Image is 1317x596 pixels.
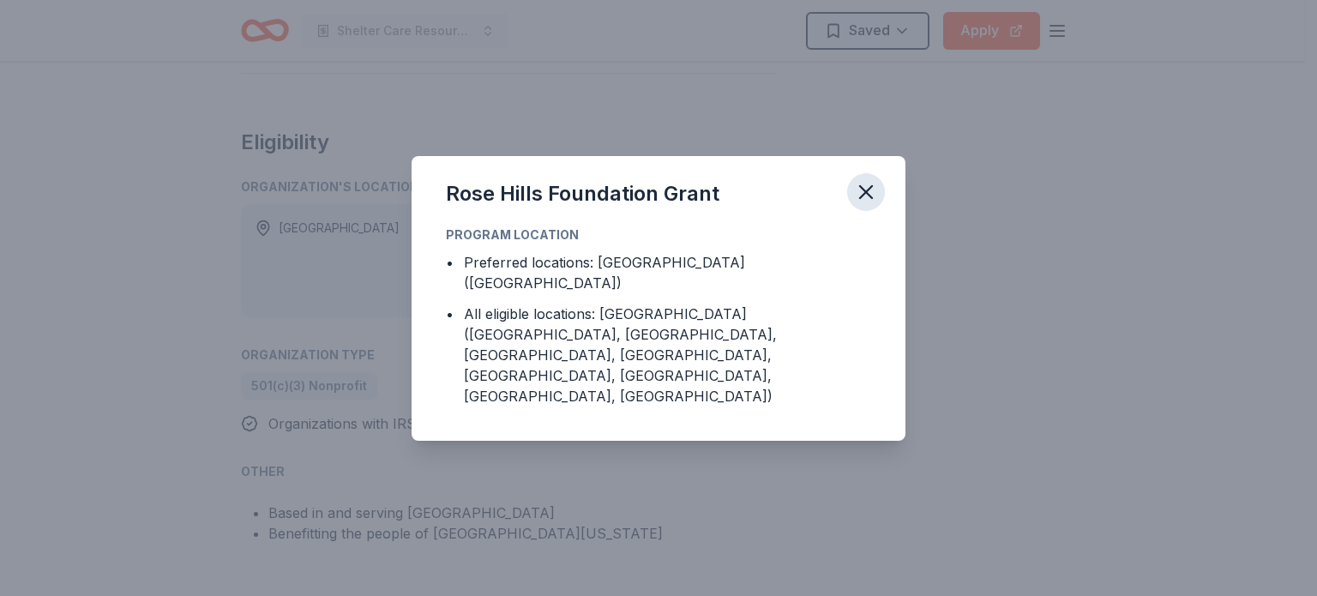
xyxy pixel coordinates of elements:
[446,225,871,245] div: Program Location
[446,304,454,324] div: •
[446,180,719,208] div: Rose Hills Foundation Grant
[464,252,871,293] div: Preferred locations: [GEOGRAPHIC_DATA] ([GEOGRAPHIC_DATA])
[446,252,454,273] div: •
[464,304,871,406] div: All eligible locations: [GEOGRAPHIC_DATA] ([GEOGRAPHIC_DATA], [GEOGRAPHIC_DATA], [GEOGRAPHIC_DATA...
